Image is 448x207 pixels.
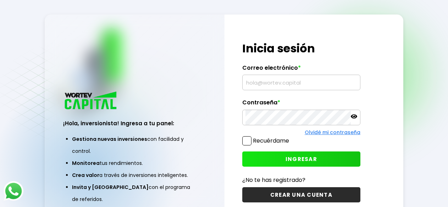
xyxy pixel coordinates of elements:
span: INGRESAR [286,155,317,163]
span: Crea valor [72,172,99,179]
h1: Inicia sesión [242,40,360,57]
img: logos_whatsapp-icon.242b2217.svg [4,181,23,201]
a: Olvidé mi contraseña [305,129,360,136]
input: hola@wortev.capital [245,75,357,90]
li: a través de inversiones inteligentes. [72,169,197,181]
label: Correo electrónico [242,64,360,75]
p: ¿No te has registrado? [242,176,360,184]
button: CREAR UNA CUENTA [242,187,360,202]
a: ¿No te has registrado?CREAR UNA CUENTA [242,176,360,202]
label: Contraseña [242,99,360,110]
span: Monitorea [72,160,100,167]
li: tus rendimientos. [72,157,197,169]
li: con el programa de referidos. [72,181,197,205]
li: con facilidad y control. [72,133,197,157]
label: Recuérdame [253,137,289,145]
span: Invita y [GEOGRAPHIC_DATA] [72,184,149,191]
span: Gestiona nuevas inversiones [72,136,147,143]
img: logo_wortev_capital [63,91,119,111]
h3: ¡Hola, inversionista! Ingresa a tu panel: [63,119,206,127]
button: INGRESAR [242,151,360,167]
